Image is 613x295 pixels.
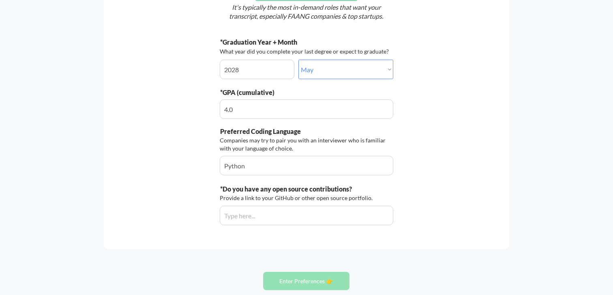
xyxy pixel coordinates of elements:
[263,272,349,290] button: Enter Preferences 👉
[220,136,391,152] div: Companies may try to pair you with an interviewer who is familiar with your language of choice.
[229,3,383,20] em: It's typically the most in-demand roles that want your transcript, especially FAANG companies & t...
[220,60,294,79] input: Year
[220,127,332,136] div: Preferred Coding Language
[220,99,393,119] input: Type here...
[220,194,375,202] div: Provide a link to your GitHub or other open source portfolio.
[220,88,332,97] div: *GPA (cumulative)
[220,206,393,225] input: Type here...
[220,47,391,56] div: What year did you complete your last degree or expect to graduate?
[220,38,323,47] div: *Graduation Year + Month
[220,156,393,175] input: Type here...
[220,185,391,194] div: *Do you have any open source contributions?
